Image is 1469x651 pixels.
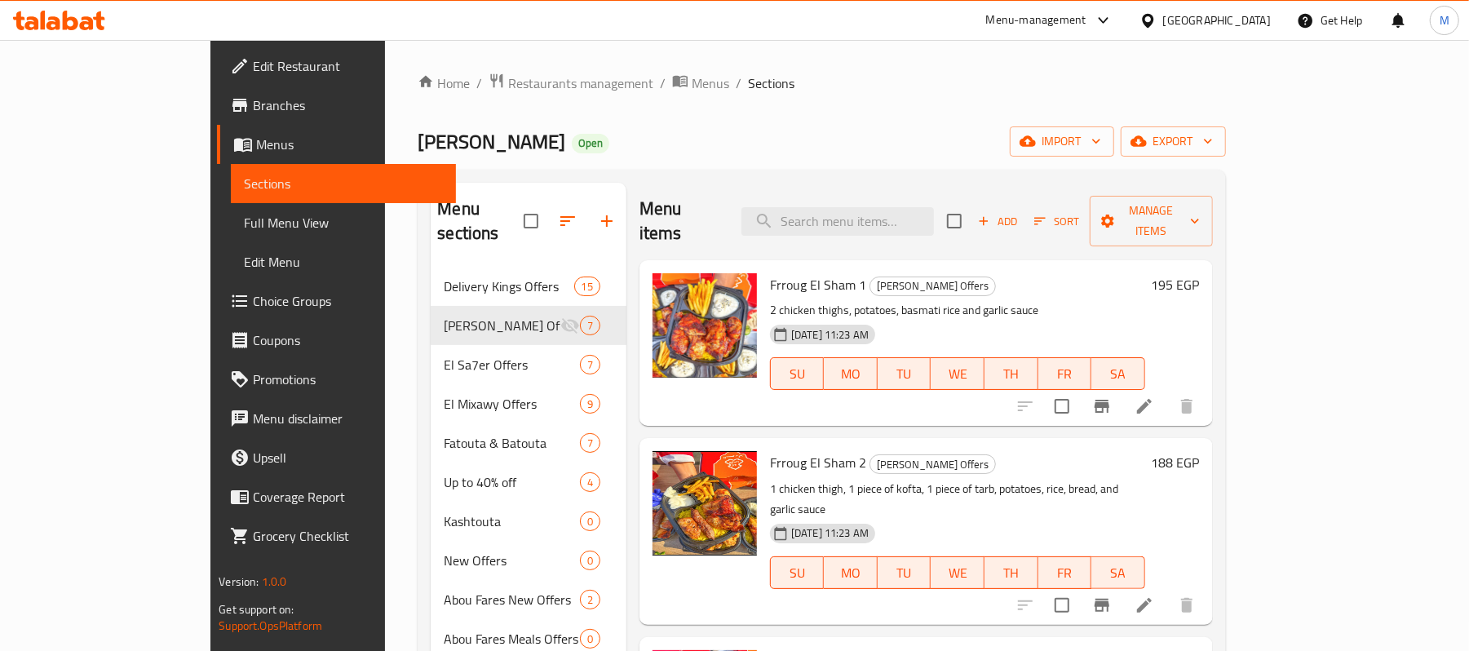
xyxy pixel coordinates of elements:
span: 0 [581,631,600,647]
img: Frroug El Sham 1 [653,273,757,378]
a: Edit menu item [1135,596,1154,615]
span: Get support on: [219,599,294,620]
span: Menus [692,73,729,93]
div: items [580,551,600,570]
span: Sort items [1024,209,1090,234]
span: Branches [253,95,443,115]
svg: Inactive section [560,316,580,335]
h2: Menu items [639,197,722,246]
div: items [580,355,600,374]
span: Frroug El Sham 1 [770,272,866,297]
span: Sections [244,174,443,193]
span: Fatouta & Batouta [444,433,579,453]
button: SU [770,556,824,589]
button: Branch-specific-item [1082,387,1122,426]
span: WE [937,362,978,386]
h6: 188 EGP [1152,451,1200,474]
span: New Offers [444,551,579,570]
div: Froug Elsham Offers [444,316,560,335]
button: Branch-specific-item [1082,586,1122,625]
div: Froug Elsham Offers [869,277,996,296]
button: WE [931,357,984,390]
span: Version: [219,571,259,592]
span: 2 [581,592,600,608]
a: Restaurants management [489,73,653,94]
span: Frroug El Sham 2 [770,450,866,475]
span: Select all sections [514,204,548,238]
span: Add item [971,209,1024,234]
div: items [574,277,600,296]
span: Sort [1034,212,1079,231]
span: Grocery Checklist [253,526,443,546]
button: TH [984,357,1038,390]
span: [DATE] 11:23 AM [785,327,875,343]
button: import [1010,126,1114,157]
div: Delivery Kings Offers15 [431,267,626,306]
button: Manage items [1090,196,1213,246]
span: El Sa7er Offers [444,355,579,374]
span: 7 [581,318,600,334]
button: export [1121,126,1226,157]
p: 1 chicken thigh, 1 piece of kofta, 1 piece of tarb, potatoes, rice, bread, and garlic sauce [770,479,1145,520]
span: Up to 40% off [444,472,579,492]
span: SA [1098,561,1139,585]
div: Up to 40% off4 [431,463,626,502]
span: [PERSON_NAME] Offers [444,316,560,335]
a: Edit Restaurant [217,46,456,86]
span: Coupons [253,330,443,350]
span: Choice Groups [253,291,443,311]
h2: Menu sections [437,197,524,246]
span: TU [884,561,925,585]
span: WE [937,561,978,585]
a: Coupons [217,321,456,360]
a: Menus [217,125,456,164]
span: [PERSON_NAME] Offers [870,455,995,474]
span: Select section [937,204,971,238]
button: Sort [1030,209,1083,234]
button: FR [1038,556,1092,589]
span: El Mixawy Offers [444,394,579,414]
span: 15 [575,279,600,294]
a: Promotions [217,360,456,399]
div: Abou Fares New Offers [444,590,579,609]
span: Sort sections [548,201,587,241]
span: Manage items [1103,201,1200,241]
button: delete [1167,586,1206,625]
a: Branches [217,86,456,125]
button: FR [1038,357,1092,390]
div: El Mixawy Offers9 [431,384,626,423]
li: / [660,73,666,93]
a: Grocery Checklist [217,516,456,556]
div: Kashtouta0 [431,502,626,541]
button: WE [931,556,984,589]
span: Abou Fares Meals Offers [444,629,579,649]
span: FR [1045,561,1086,585]
div: items [580,472,600,492]
span: 7 [581,357,600,373]
li: / [476,73,482,93]
span: Menu disclaimer [253,409,443,428]
a: Full Menu View [231,203,456,242]
span: MO [830,362,871,386]
span: SA [1098,362,1139,386]
h6: 195 EGP [1152,273,1200,296]
span: Select to update [1045,588,1079,622]
p: 2 chicken thighs, potatoes, basmati rice and garlic sauce [770,300,1145,321]
span: Restaurants management [508,73,653,93]
span: Kashtouta [444,511,579,531]
span: TU [884,362,925,386]
a: Menus [672,73,729,94]
span: 1.0.0 [262,571,287,592]
span: Coverage Report [253,487,443,507]
a: Support.OpsPlatform [219,615,322,636]
span: Sections [748,73,794,93]
span: import [1023,131,1101,152]
li: / [736,73,741,93]
div: items [580,394,600,414]
span: SU [777,362,817,386]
